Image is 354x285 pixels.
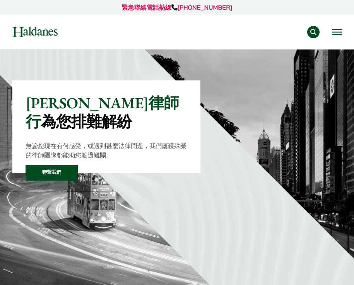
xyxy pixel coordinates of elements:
button: Search [307,26,320,38]
a: 聯繫我們 [26,165,78,181]
img: Logo of Haldanes [12,27,58,37]
mark: 為您排難解紛 [41,111,132,131]
button: Open menu [332,29,342,35]
a: 緊急聯絡電話熱線[PHONE_NUMBER] [122,3,233,11]
p: 無論您現在有何感受，或遇到甚麼法律問題，我們屢獲殊榮的律師團隊都能助您渡過難關。 [26,141,187,160]
p: [PERSON_NAME]律師行 [26,94,187,131]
